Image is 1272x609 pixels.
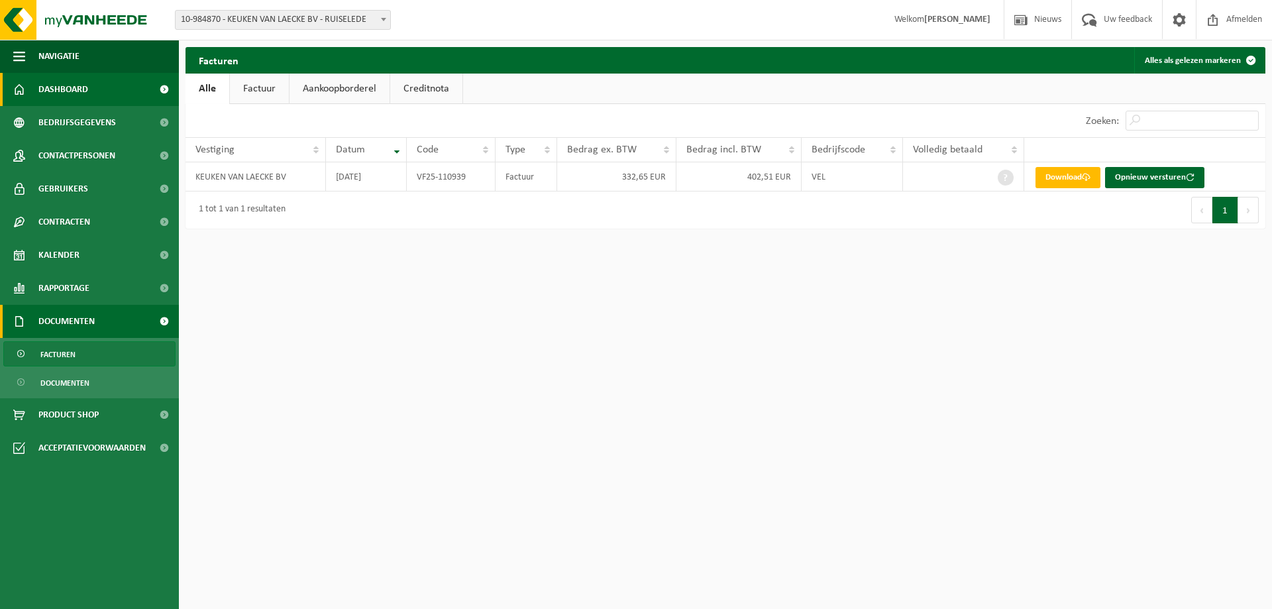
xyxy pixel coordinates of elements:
strong: [PERSON_NAME] [924,15,990,25]
a: Creditnota [390,74,462,104]
h2: Facturen [185,47,252,73]
button: Alles als gelezen markeren [1134,47,1264,74]
span: Datum [336,144,365,155]
a: Alle [185,74,229,104]
span: Bedrag incl. BTW [686,144,761,155]
a: Download [1035,167,1100,188]
button: Opnieuw versturen [1105,167,1204,188]
span: Contactpersonen [38,139,115,172]
a: Factuur [230,74,289,104]
span: Acceptatievoorwaarden [38,431,146,465]
a: Aankoopborderel [290,74,390,104]
span: Contracten [38,205,90,239]
td: Factuur [496,162,557,192]
span: Rapportage [38,272,89,305]
span: Bedrijfscode [812,144,865,155]
span: Facturen [40,342,76,367]
td: [DATE] [326,162,406,192]
span: 10-984870 - KEUKEN VAN LAECKE BV - RUISELEDE [176,11,390,29]
a: Documenten [3,370,176,395]
span: Product Shop [38,398,99,431]
span: Bedrijfsgegevens [38,106,116,139]
span: Documenten [40,370,89,396]
span: Dashboard [38,73,88,106]
button: Next [1238,197,1259,223]
span: Type [505,144,525,155]
span: Kalender [38,239,79,272]
td: VF25-110939 [407,162,496,192]
span: Vestiging [195,144,235,155]
td: 402,51 EUR [676,162,802,192]
a: Facturen [3,341,176,366]
span: Documenten [38,305,95,338]
td: KEUKEN VAN LAECKE BV [185,162,326,192]
div: 1 tot 1 van 1 resultaten [192,198,286,222]
span: Bedrag ex. BTW [567,144,637,155]
span: Gebruikers [38,172,88,205]
button: 1 [1212,197,1238,223]
span: 10-984870 - KEUKEN VAN LAECKE BV - RUISELEDE [175,10,391,30]
td: 332,65 EUR [557,162,676,192]
button: Previous [1191,197,1212,223]
td: VEL [802,162,903,192]
span: Volledig betaald [913,144,982,155]
span: Code [417,144,439,155]
span: Navigatie [38,40,79,73]
label: Zoeken: [1086,116,1119,127]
